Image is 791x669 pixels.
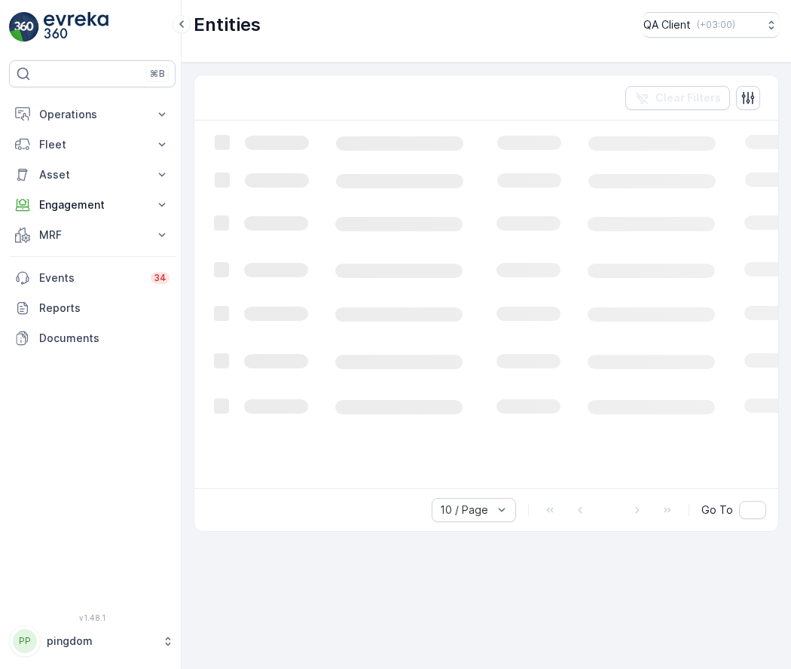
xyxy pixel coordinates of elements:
button: Operations [9,99,176,130]
a: Events34 [9,263,176,293]
p: Clear Filters [655,90,721,105]
button: QA Client(+03:00) [643,12,779,38]
p: Documents [39,331,169,346]
img: logo [9,12,39,42]
a: Documents [9,323,176,353]
img: logo_light-DOdMpM7g.png [44,12,108,42]
p: Entities [194,13,261,37]
p: Engagement [39,197,145,212]
div: PP [13,629,37,653]
a: Reports [9,293,176,323]
p: ⌘B [150,68,165,80]
button: Engagement [9,190,176,220]
p: Operations [39,107,145,122]
button: Clear Filters [625,86,730,110]
p: QA Client [643,17,691,32]
span: Go To [701,503,733,518]
button: PPpingdom [9,625,176,657]
p: pingdom [47,634,154,649]
p: ( +03:00 ) [697,19,735,31]
p: 34 [154,272,166,284]
p: MRF [39,228,145,243]
button: Fleet [9,130,176,160]
p: Reports [39,301,169,316]
p: Asset [39,167,145,182]
p: Events [39,270,142,286]
button: Asset [9,160,176,190]
span: v 1.48.1 [9,613,176,622]
p: Fleet [39,137,145,152]
button: MRF [9,220,176,250]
